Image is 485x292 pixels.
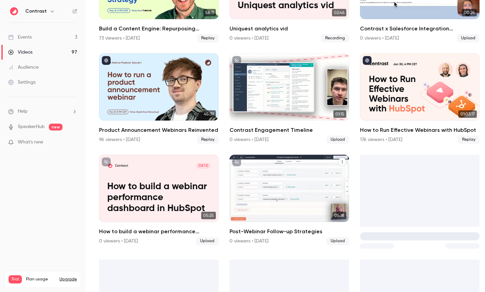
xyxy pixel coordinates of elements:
span: Help [18,108,28,115]
div: 0 viewers • [DATE] [230,238,268,245]
div: Events [8,34,32,41]
h2: How to build a webinar performance dashboard in HubSpot [99,227,219,236]
h2: Product Announcement Webinars Reinvented [99,126,219,134]
span: 02:46 [332,9,346,16]
a: 01:03:17How to Run Effective Webinars with HubSpot176 viewers • [DATE]Replay [360,53,480,144]
div: 0 viewers • [DATE] [230,136,268,143]
span: Upload [327,237,349,245]
span: 05:25 [201,212,216,219]
img: Contrast [9,6,19,17]
p: How to build a webinar performance dashboard in HubSpot [107,181,211,214]
button: published [102,56,111,65]
div: 73 viewers • [DATE] [99,35,140,42]
span: 00:24 [462,9,477,16]
div: 0 viewers • [DATE] [99,238,138,245]
li: How to build a webinar performance dashboard in HubSpot [99,155,219,249]
div: Audience [8,64,39,71]
span: Trial [9,275,22,283]
span: 58:11 [203,9,216,16]
span: Replay [197,136,219,144]
li: Contrast Engagement Timeline [230,53,349,144]
span: 01:03:17 [458,110,477,118]
li: Product Announcement Webinars Reinvented [99,53,219,144]
button: published [363,56,372,65]
div: 96 viewers • [DATE] [99,136,140,143]
span: new [49,124,63,130]
button: unpublished [232,56,241,65]
span: 05:18 [332,212,346,219]
button: unpublished [232,157,241,166]
li: help-dropdown-opener [8,108,77,115]
a: 45:39Product Announcement Webinars Reinvented96 viewers • [DATE]Replay [99,53,219,144]
span: Upload [457,34,480,42]
p: Uniquest analytics vid [238,0,341,11]
h2: Build a Content Engine: Repurposing Strategies for SaaS Teams [99,25,219,33]
span: What's new [18,139,43,146]
span: Replay [458,136,480,144]
div: 0 viewers • [DATE] [360,35,399,42]
li: How to Run Effective Webinars with HubSpot [360,53,480,144]
button: unpublished [102,157,111,166]
button: Upgrade [59,277,77,282]
div: Settings [8,79,36,86]
span: Plan usage [26,277,55,282]
span: Upload [196,237,219,245]
a: SpeakerHub [18,123,45,130]
span: Recording [321,34,349,42]
span: 01:15 [333,110,346,118]
p: Contrast [115,164,128,168]
h2: How to Run Effective Webinars with HubSpot [360,126,480,134]
div: 0 viewers • [DATE] [230,35,268,42]
a: How to build a webinar performance dashboard in HubSpotContrast[DATE]How to build a webinar perfo... [99,155,219,245]
h2: Uniquest analytics vid [230,25,349,33]
span: 45:39 [202,110,216,118]
span: [DATE] [196,163,210,169]
li: Post-Webinar Follow-up Strategies [230,155,349,249]
div: 176 viewers • [DATE] [360,136,402,143]
div: Videos [8,49,32,56]
span: Replay [197,34,219,42]
h2: Post-Webinar Follow-up Strategies [230,227,349,236]
h2: Contrast Engagement Timeline [230,126,349,134]
span: Upload [327,136,349,144]
h6: Contrast [25,8,47,15]
h2: Contrast x Salesforce Integration Announcement [360,25,480,33]
a: 01:15Contrast Engagement Timeline0 viewers • [DATE]Upload [230,53,349,144]
a: 05:18Post-Webinar Follow-up Strategies0 viewers • [DATE]Upload [230,155,349,245]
